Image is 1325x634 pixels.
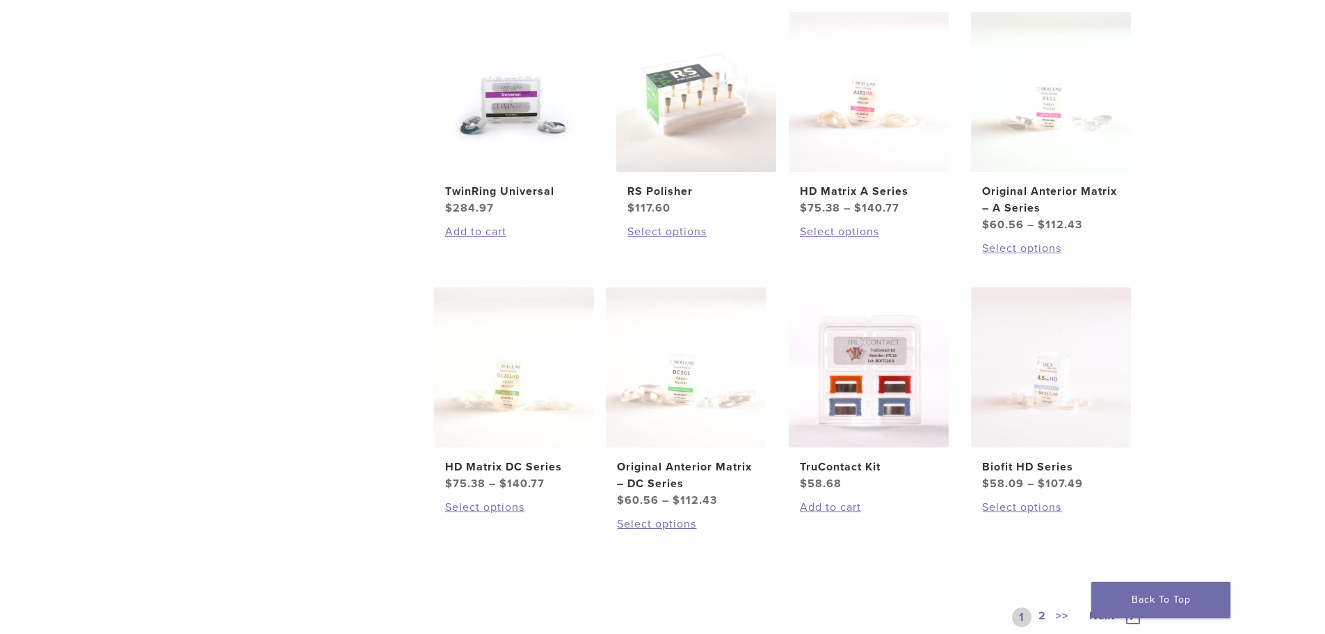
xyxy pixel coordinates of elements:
a: Add to cart: “TwinRing Universal” [445,223,583,240]
span: $ [445,201,453,215]
bdi: 140.77 [854,201,899,215]
a: Biofit HD SeriesBiofit HD Series [970,287,1132,492]
a: 2 [1036,608,1049,627]
img: TruContact Kit [789,287,949,447]
bdi: 117.60 [627,201,670,215]
span: $ [800,477,808,491]
a: HD Matrix DC SeriesHD Matrix DC Series [433,287,595,492]
bdi: 75.38 [445,477,485,491]
img: TwinRing Universal [434,12,594,172]
span: $ [499,477,507,491]
a: Add to cart: “TruContact Kit” [800,499,938,516]
bdi: 107.49 [1038,477,1083,491]
span: – [844,201,851,215]
a: Original Anterior Matrix - A SeriesOriginal Anterior Matrix – A Series [970,12,1132,233]
span: $ [627,201,635,215]
span: $ [854,201,862,215]
span: $ [1038,477,1045,491]
span: $ [982,477,990,491]
a: Select options for “HD Matrix DC Series” [445,499,583,516]
span: $ [617,493,625,507]
img: HD Matrix A Series [789,12,949,172]
bdi: 284.97 [445,201,494,215]
a: Select options for “RS Polisher” [627,223,765,240]
img: Original Anterior Matrix - A Series [971,12,1131,172]
h2: Original Anterior Matrix – DC Series [617,459,755,492]
span: – [662,493,669,507]
span: $ [800,201,808,215]
h2: RS Polisher [627,183,765,200]
a: Select options for “Biofit HD Series” [982,499,1120,516]
bdi: 75.38 [800,201,840,215]
bdi: 58.09 [982,477,1024,491]
img: RS Polisher [616,12,776,172]
a: Select options for “Original Anterior Matrix - DC Series” [617,516,755,532]
a: Original Anterior Matrix - DC SeriesOriginal Anterior Matrix – DC Series [605,287,767,509]
bdi: 60.56 [982,218,1024,232]
a: 1 [1012,608,1031,627]
a: Back To Top [1091,582,1230,618]
span: $ [445,477,453,491]
span: – [1027,477,1034,491]
bdi: 58.68 [800,477,842,491]
h2: HD Matrix A Series [800,183,938,200]
h2: TruContact Kit [800,459,938,475]
a: >> [1053,608,1071,627]
bdi: 60.56 [617,493,659,507]
span: – [489,477,496,491]
span: $ [982,218,990,232]
h2: Original Anterior Matrix – A Series [982,183,1120,216]
img: HD Matrix DC Series [434,287,594,447]
img: Original Anterior Matrix - DC Series [606,287,766,447]
span: $ [1038,218,1045,232]
a: TruContact KitTruContact Kit $58.68 [788,287,950,492]
bdi: 112.43 [673,493,717,507]
a: Select options for “HD Matrix A Series” [800,223,938,240]
span: – [1027,218,1034,232]
span: Next [1089,609,1115,623]
a: RS PolisherRS Polisher $117.60 [616,12,778,216]
a: HD Matrix A SeriesHD Matrix A Series [788,12,950,216]
a: Select options for “Original Anterior Matrix - A Series” [982,240,1120,257]
h2: TwinRing Universal [445,183,583,200]
h2: Biofit HD Series [982,459,1120,475]
bdi: 112.43 [1038,218,1082,232]
bdi: 140.77 [499,477,545,491]
a: TwinRing UniversalTwinRing Universal $284.97 [433,12,595,216]
span: $ [673,493,680,507]
h2: HD Matrix DC Series [445,459,583,475]
img: Biofit HD Series [971,287,1131,447]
